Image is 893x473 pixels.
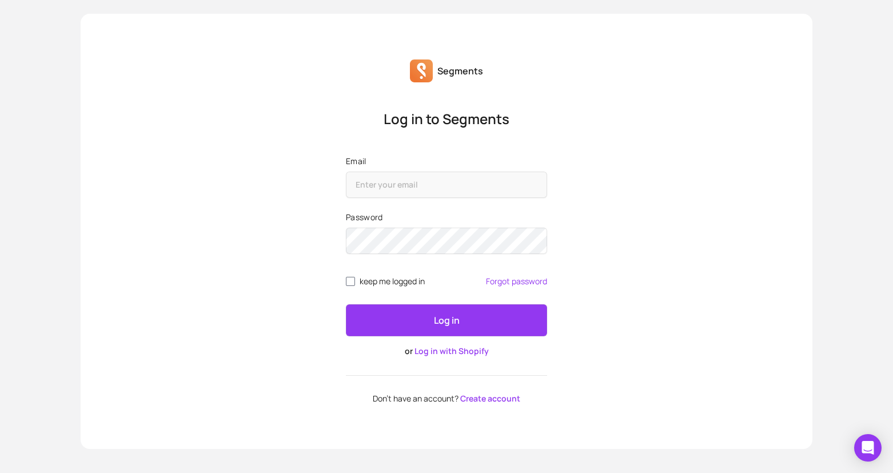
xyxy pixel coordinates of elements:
button: Log in [346,304,547,336]
p: or [346,345,547,357]
p: Log in to Segments [346,110,547,128]
a: Create account [460,393,520,404]
label: Email [346,156,547,167]
p: Don't have an account? [346,394,547,403]
a: Log in with Shopify [414,345,489,356]
span: keep me logged in [360,277,425,286]
label: Password [346,212,547,223]
input: Email [346,172,547,198]
a: Forgot password [486,277,547,286]
p: Segments [437,64,483,78]
input: remember me [346,277,355,286]
input: Password [346,228,547,254]
p: Log in [434,313,460,327]
div: Open Intercom Messenger [854,434,882,462]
